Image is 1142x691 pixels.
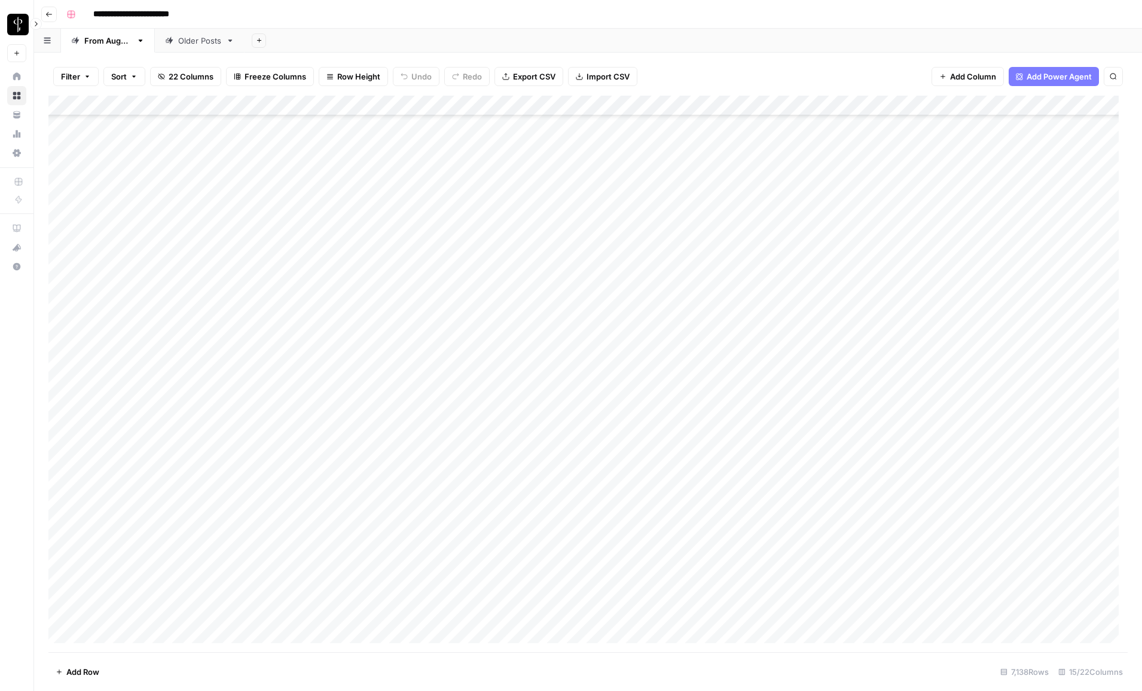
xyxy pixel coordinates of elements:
[1027,71,1092,82] span: Add Power Agent
[513,71,555,82] span: Export CSV
[494,67,563,86] button: Export CSV
[7,14,29,35] img: LP Production Workloads Logo
[7,238,26,257] button: What's new?
[1009,67,1099,86] button: Add Power Agent
[7,219,26,238] a: AirOps Academy
[7,124,26,143] a: Usage
[932,67,1004,86] button: Add Column
[53,67,99,86] button: Filter
[463,71,482,82] span: Redo
[444,67,490,86] button: Redo
[7,10,26,39] button: Workspace: LP Production Workloads
[587,71,630,82] span: Import CSV
[7,143,26,163] a: Settings
[7,105,26,124] a: Your Data
[178,35,221,47] div: Older Posts
[7,67,26,86] a: Home
[568,67,637,86] button: Import CSV
[61,71,80,82] span: Filter
[150,67,221,86] button: 22 Columns
[411,71,432,82] span: Undo
[245,71,306,82] span: Freeze Columns
[337,71,380,82] span: Row Height
[393,67,439,86] button: Undo
[8,239,26,256] div: What's new?
[7,257,26,276] button: Help + Support
[84,35,132,47] div: From [DATE]
[169,71,213,82] span: 22 Columns
[319,67,388,86] button: Row Height
[226,67,314,86] button: Freeze Columns
[48,662,106,681] button: Add Row
[7,86,26,105] a: Browse
[66,666,99,678] span: Add Row
[111,71,127,82] span: Sort
[1054,662,1128,681] div: 15/22 Columns
[950,71,996,82] span: Add Column
[155,29,245,53] a: Older Posts
[61,29,155,53] a: From [DATE]
[103,67,145,86] button: Sort
[996,662,1054,681] div: 7,138 Rows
